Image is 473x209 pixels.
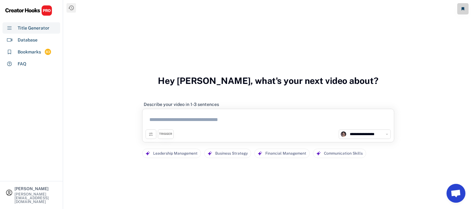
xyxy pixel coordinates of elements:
[153,149,198,158] div: Leadership Management
[18,61,26,67] div: FAQ
[14,187,57,191] div: [PERSON_NAME]
[341,131,346,137] img: channels4_profile.jpg
[447,184,465,203] a: Bate-papo aberto
[18,25,49,31] div: Title Generator
[18,49,41,55] div: Bookmarks
[45,49,51,55] div: 83
[215,149,248,158] div: Business Strategy
[158,69,378,93] h3: Hey [PERSON_NAME], what's your next video about?
[5,5,52,16] img: CHPRO%20Logo.svg
[144,102,219,107] div: Describe your video in 1-3 sentences
[159,132,172,136] div: TRIGGER
[265,149,306,158] div: Financial Management
[324,149,363,158] div: Communication Skills
[18,37,37,43] div: Database
[14,192,57,204] div: [PERSON_NAME][EMAIL_ADDRESS][DOMAIN_NAME]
